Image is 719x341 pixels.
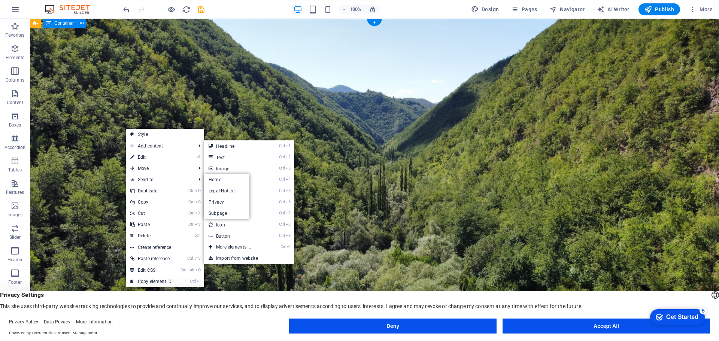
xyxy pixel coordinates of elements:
i: Ctrl [180,268,186,273]
button: AI Writer [594,3,632,15]
p: Content [7,100,23,106]
button: Design [468,3,502,15]
button: Publish [638,3,680,15]
a: ⏎Edit [126,152,176,163]
i: Ctrl [280,244,286,249]
i: Ctrl [279,233,285,238]
span: Move [126,163,193,174]
a: Home [204,174,249,185]
i: Ctrl [190,279,196,284]
i: Ctrl [187,256,193,261]
p: Features [6,189,24,195]
i: 1 [286,143,291,148]
i: 2 [286,155,291,159]
p: Images [7,212,23,218]
i: Ctrl [188,222,194,227]
button: More [686,3,716,15]
i: Ctrl [188,200,194,204]
i: 3 [286,166,291,171]
i: 5 [286,188,291,193]
p: Slider [9,234,21,240]
a: Ctrl8Icon [204,219,266,230]
i: C [195,268,200,273]
i: Ctrl [279,222,285,227]
i: 7 [286,211,291,216]
a: Ctrl⏎More elements ... [204,241,266,253]
div: + [367,19,382,26]
i: X [195,211,200,216]
a: Ctrl3Image [204,163,266,174]
a: Ctrl2Text [204,152,266,163]
a: CtrlAltCEdit CSS [126,265,176,276]
p: Favorites [5,32,24,38]
p: Columns [6,77,24,83]
div: Get Started [22,8,54,15]
span: Publish [644,6,674,13]
span: More [689,6,713,13]
span: Container [54,21,74,25]
i: Ctrl [279,200,285,204]
a: Import from website [204,253,294,264]
i: V [198,256,200,261]
i: I [197,279,200,284]
a: CtrlXCut [126,208,176,219]
a: ⌦Delete [126,230,176,241]
h6: 100% [350,5,362,14]
i: V [195,222,200,227]
i: Alt [187,268,194,273]
i: On resize automatically adjust zoom level to fit chosen device. [369,6,376,13]
a: Ctrl9Button [204,230,266,241]
span: Design [471,6,499,13]
a: CtrlCCopy [126,197,176,208]
i: ⏎ [197,155,200,159]
p: Elements [6,55,25,61]
p: Header [7,257,22,263]
p: Boxes [9,122,21,128]
i: 8 [286,222,291,227]
button: save [197,5,206,14]
button: undo [122,5,131,14]
div: Design (Ctrl+Alt+Y) [468,3,502,15]
i: C [195,200,200,204]
p: Tables [8,167,22,173]
button: Pages [508,3,540,15]
a: Ctrl1Headline [204,140,266,152]
i: 9 [286,233,291,238]
i: Ctrl [279,143,285,148]
span: Navigator [549,6,585,13]
i: Ctrl [188,211,194,216]
div: Get Started 5 items remaining, 0% complete [6,4,61,19]
span: AI Writer [597,6,629,13]
p: Accordion [4,144,25,150]
i: Ctrl [279,155,285,159]
span: Pages [511,6,537,13]
a: Create reference [126,242,204,253]
i: Ctrl [188,188,194,193]
i: Ctrl [279,177,285,182]
p: Footer [8,279,22,285]
i: Save (Ctrl+S) [197,5,206,14]
i: ⇧ [194,256,197,261]
i: Ctrl [279,188,285,193]
img: Editor Logo [43,5,99,14]
i: 4 [286,177,291,182]
a: CtrlICopy element ID [126,276,176,287]
button: 100% [339,5,365,14]
i: 6 [286,200,291,204]
button: reload [182,5,191,14]
a: CtrlDDuplicate [126,185,176,197]
i: Ctrl [279,166,285,171]
a: Style [126,129,204,140]
a: Legal Notice [204,185,249,197]
i: D [195,188,200,193]
a: Subpage [204,208,249,219]
button: Navigator [546,3,588,15]
i: ⏎ [287,244,290,249]
i: ⌦ [194,233,200,238]
a: Privacy [204,197,249,208]
div: 5 [55,1,63,9]
i: Ctrl [279,211,285,216]
a: Send to [126,174,193,185]
a: CtrlVPaste [126,219,176,230]
span: Add content [126,140,193,152]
